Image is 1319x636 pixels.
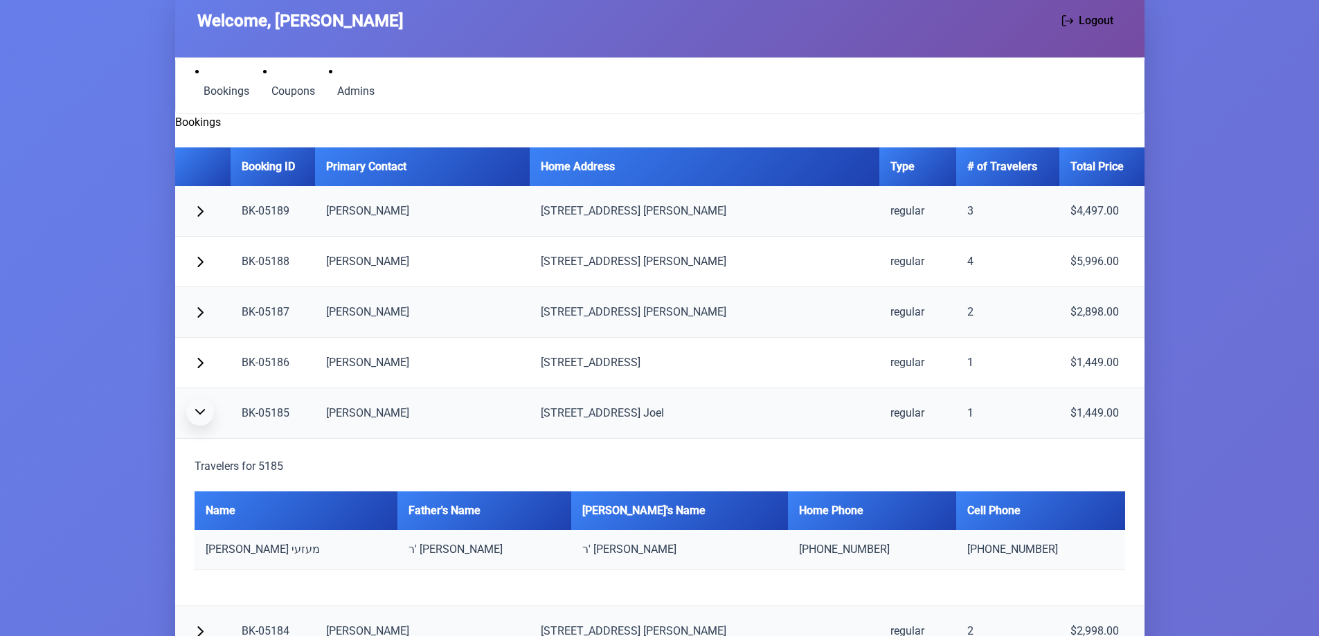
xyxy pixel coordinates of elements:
[530,186,879,237] td: [STREET_ADDRESS] [PERSON_NAME]
[329,80,383,102] a: Admins
[231,388,315,439] td: BK-05185
[1053,6,1122,35] button: Logout
[879,338,956,388] td: regular
[195,458,1125,475] h5: Travelers for 5185
[571,491,788,530] th: [PERSON_NAME]'s Name
[956,287,1059,338] td: 2
[1059,388,1144,439] td: $1,449.00
[1059,287,1144,338] td: $2,898.00
[1059,147,1144,186] th: Total Price
[1059,186,1144,237] td: $4,497.00
[263,80,323,102] a: Coupons
[231,338,315,388] td: BK-05186
[397,530,571,570] td: ר' [PERSON_NAME]
[879,147,956,186] th: Type
[530,388,879,439] td: [STREET_ADDRESS] Joel
[263,64,323,102] li: Coupons
[315,147,530,186] th: Primary Contact
[530,338,879,388] td: [STREET_ADDRESS]
[397,491,571,530] th: Father's Name
[1059,237,1144,287] td: $5,996.00
[204,86,249,97] span: Bookings
[315,287,530,338] td: [PERSON_NAME]
[530,147,879,186] th: Home Address
[956,338,1059,388] td: 1
[879,287,956,338] td: regular
[315,338,530,388] td: [PERSON_NAME]
[231,147,315,186] th: Booking ID
[956,147,1059,186] th: # of Travelers
[197,8,404,33] span: Welcome, [PERSON_NAME]
[315,388,530,439] td: [PERSON_NAME]
[329,64,383,102] li: Admins
[530,237,879,287] td: [STREET_ADDRESS] [PERSON_NAME]
[315,237,530,287] td: [PERSON_NAME]
[271,86,315,97] span: Coupons
[195,491,398,530] th: Name
[1079,12,1113,29] span: Logout
[788,491,956,530] th: Home Phone
[195,80,258,102] a: Bookings
[195,64,258,102] li: Bookings
[571,530,788,570] td: ר' [PERSON_NAME]
[337,86,375,97] span: Admins
[1059,338,1144,388] td: $1,449.00
[956,186,1059,237] td: 3
[956,530,1124,570] td: [PHONE_NUMBER]
[530,287,879,338] td: [STREET_ADDRESS] [PERSON_NAME]
[315,186,530,237] td: [PERSON_NAME]
[879,388,956,439] td: regular
[956,237,1059,287] td: 4
[231,287,315,338] td: BK-05187
[231,237,315,287] td: BK-05188
[195,530,398,570] td: [PERSON_NAME] מעזעי
[956,491,1124,530] th: Cell Phone
[175,114,1145,131] h2: Bookings
[879,186,956,237] td: regular
[231,186,315,237] td: BK-05189
[956,388,1059,439] td: 1
[788,530,956,570] td: [PHONE_NUMBER]
[879,237,956,287] td: regular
